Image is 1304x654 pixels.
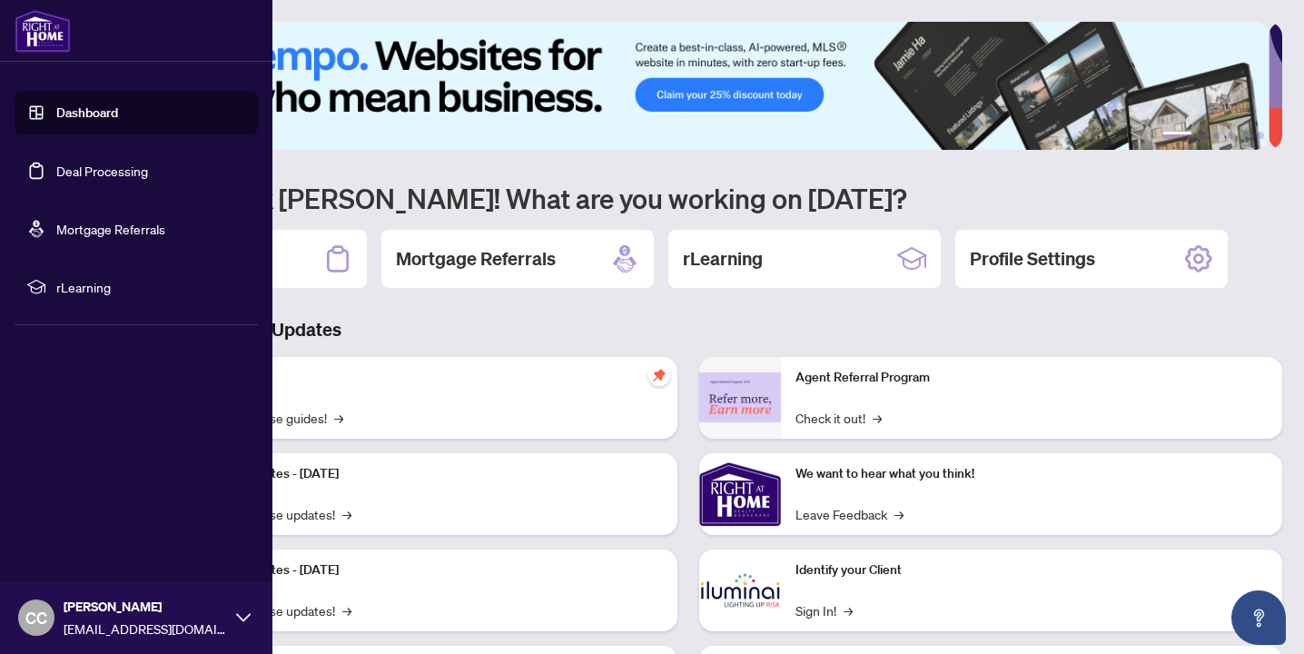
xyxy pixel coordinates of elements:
[699,453,781,535] img: We want to hear what you think!
[342,600,351,620] span: →
[894,504,904,524] span: →
[795,368,1268,388] p: Agent Referral Program
[396,246,556,272] h2: Mortgage Referrals
[56,104,118,121] a: Dashboard
[191,464,663,484] p: Platform Updates - [DATE]
[795,464,1268,484] p: We want to hear what you think!
[683,246,763,272] h2: rLearning
[795,408,882,428] a: Check it out!→
[1257,132,1264,139] button: 6
[1242,132,1250,139] button: 5
[56,163,148,179] a: Deal Processing
[1199,132,1206,139] button: 2
[334,408,343,428] span: →
[342,504,351,524] span: →
[795,504,904,524] a: Leave Feedback→
[1228,132,1235,139] button: 4
[191,368,663,388] p: Self-Help
[1162,132,1191,139] button: 1
[873,408,882,428] span: →
[795,600,853,620] a: Sign In!→
[844,600,853,620] span: →
[699,550,781,631] img: Identify your Client
[56,221,165,237] a: Mortgage Referrals
[25,605,47,630] span: CC
[648,364,670,386] span: pushpin
[94,317,1282,342] h3: Brokerage & Industry Updates
[64,619,227,639] span: [EMAIL_ADDRESS][DOMAIN_NAME]
[699,372,781,422] img: Agent Referral Program
[64,597,227,617] span: [PERSON_NAME]
[94,22,1269,150] img: Slide 0
[1231,590,1286,645] button: Open asap
[795,560,1268,580] p: Identify your Client
[191,560,663,580] p: Platform Updates - [DATE]
[56,277,245,297] span: rLearning
[94,181,1282,215] h1: Welcome back [PERSON_NAME]! What are you working on [DATE]?
[1213,132,1220,139] button: 3
[15,9,71,53] img: logo
[970,246,1095,272] h2: Profile Settings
